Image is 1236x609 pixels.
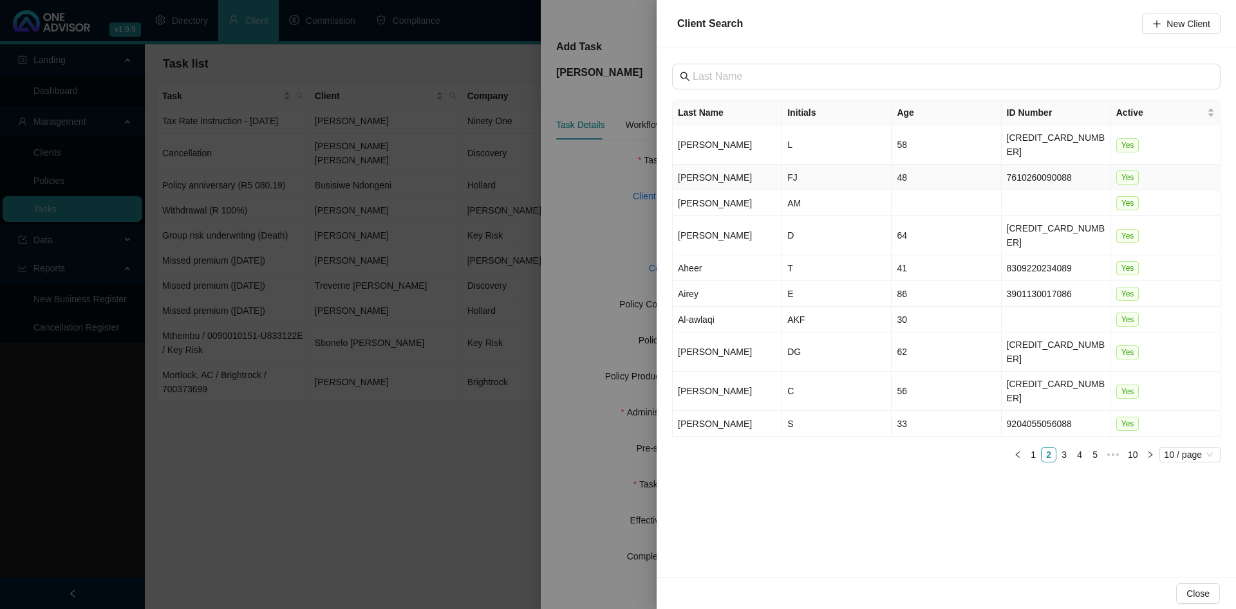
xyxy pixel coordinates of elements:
span: 64 [897,230,907,241]
span: Yes [1116,313,1139,327]
span: Yes [1116,345,1139,359]
li: 5 [1087,447,1103,462]
button: left [1010,447,1025,462]
span: 30 [897,314,907,325]
span: plus [1152,19,1161,28]
span: Yes [1116,170,1139,185]
td: AM [782,190,892,216]
td: [CREDIT_CARD_NUMBER] [1002,125,1111,165]
td: [CREDIT_CARD_NUMBER] [1002,332,1111,372]
td: 7610260090088 [1002,165,1111,190]
a: 3 [1057,448,1071,462]
span: 10 / page [1165,448,1215,462]
span: search [680,71,690,82]
span: 58 [897,140,907,150]
span: 56 [897,386,907,396]
td: [PERSON_NAME] [673,125,782,165]
td: C [782,372,892,411]
span: 41 [897,263,907,273]
td: 3901130017086 [1002,281,1111,307]
a: 10 [1124,448,1142,462]
button: right [1143,447,1158,462]
th: Last Name [673,100,782,125]
td: Al-awlaqi [673,307,782,332]
li: Next Page [1143,447,1158,462]
span: 48 [897,172,907,183]
button: Close [1176,583,1220,604]
td: [PERSON_NAME] [673,332,782,372]
span: 62 [897,347,907,357]
span: Yes [1116,138,1139,152]
li: 1 [1025,447,1041,462]
a: 4 [1072,448,1087,462]
span: New Client [1166,17,1210,31]
li: 3 [1056,447,1072,462]
span: right [1147,451,1154,459]
span: Yes [1116,229,1139,243]
span: 86 [897,289,907,299]
button: New Client [1142,14,1221,34]
a: 5 [1088,448,1102,462]
th: Initials [782,100,892,125]
td: AKF [782,307,892,332]
td: 8309220234089 [1002,255,1111,281]
td: Aheer [673,255,782,281]
td: FJ [782,165,892,190]
span: Yes [1116,417,1139,431]
td: T [782,255,892,281]
td: E [782,281,892,307]
input: Last Name [693,69,1203,84]
li: 2 [1041,447,1056,462]
span: Close [1186,586,1210,601]
td: 9204055056088 [1002,411,1111,437]
li: Next 5 Pages [1103,447,1123,462]
th: Active [1111,100,1221,125]
span: Yes [1116,196,1139,210]
li: Previous Page [1010,447,1025,462]
td: Airey [673,281,782,307]
td: [PERSON_NAME] [673,216,782,255]
span: Active [1116,105,1204,120]
span: ••• [1103,447,1123,462]
span: Yes [1116,261,1139,275]
a: 1 [1026,448,1040,462]
td: [CREDIT_CARD_NUMBER] [1002,372,1111,411]
td: [PERSON_NAME] [673,190,782,216]
td: [PERSON_NAME] [673,372,782,411]
span: Client Search [677,18,743,29]
div: Page Size [1159,447,1221,462]
th: Age [892,100,1001,125]
td: D [782,216,892,255]
td: S [782,411,892,437]
td: [PERSON_NAME] [673,165,782,190]
td: [PERSON_NAME] [673,411,782,437]
th: ID Number [1002,100,1111,125]
td: L [782,125,892,165]
li: 10 [1123,447,1143,462]
span: Yes [1116,287,1139,301]
td: [CREDIT_CARD_NUMBER] [1002,216,1111,255]
span: Yes [1116,385,1139,399]
li: 4 [1072,447,1087,462]
span: 33 [897,419,907,429]
a: 2 [1042,448,1056,462]
td: DG [782,332,892,372]
span: left [1014,451,1022,459]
